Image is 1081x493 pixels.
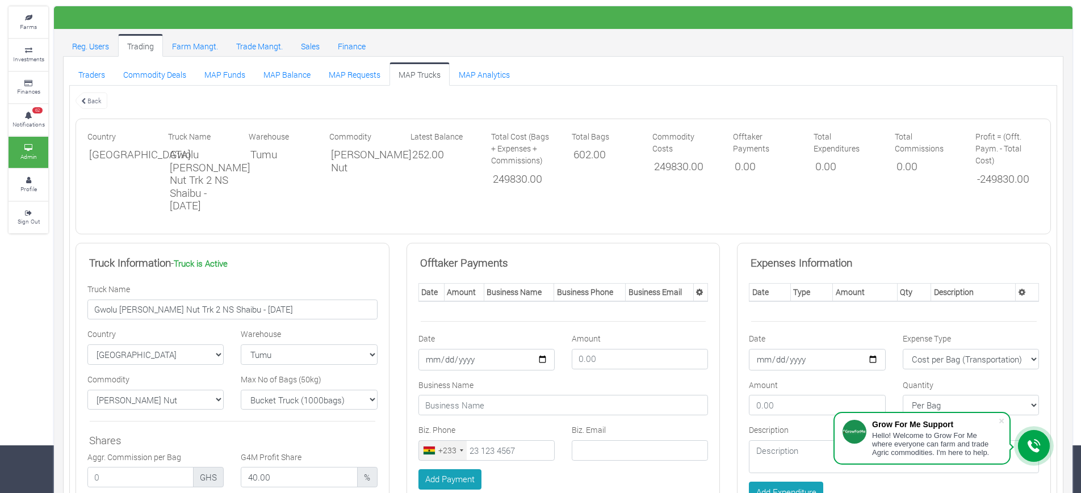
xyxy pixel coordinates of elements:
span: 62 [32,107,43,114]
label: Truck Name [87,283,130,295]
label: Commodity [87,373,129,385]
b: Offtaker Payments [420,255,508,269]
a: Finances [9,72,48,103]
div: Hello! Welcome to Grow For Me where everyone can farm and trade Agric commodities. I'm here to help. [872,431,998,457]
small: Admin [20,153,37,161]
input: 23 123 4567 [418,440,555,461]
button: Add Payment [418,469,482,490]
a: Trading [118,34,163,57]
small: Finances [17,87,40,95]
a: Profile [9,169,48,200]
h5: Gwolu [PERSON_NAME] Nut Trk 2 NS Shaibu - [DATE] [170,148,230,212]
label: Biz. Email [572,424,606,436]
input: Date [749,349,885,370]
a: Back [76,91,107,110]
label: Total Cost (Bags + Expenses + Commissions) [491,130,555,167]
label: Amount [572,332,601,344]
h5: Tumu [250,148,311,161]
a: Trade Mangt. [227,34,292,57]
th: Amount [833,283,897,301]
h5: -249830.00 [977,172,1037,186]
small: Profile [20,185,37,193]
th: Business Email [626,283,694,301]
span: GHS [193,467,224,487]
div: +233 [438,444,456,456]
th: Qty [897,283,931,301]
input: 0.00 [749,395,885,415]
div: Grow For Me Support [872,420,998,429]
h5: 249830.00 [493,172,553,186]
label: G4M Profit Share [241,451,301,463]
label: Offtaker Payments [733,130,797,154]
h5: 0.00 [896,160,957,173]
h5: Shares [89,434,376,447]
small: Farms [20,23,37,31]
input: Enter Truck Name [87,300,378,320]
label: Profit = (Offt. Paym. - Total Cost) [975,130,1039,167]
a: Finance [329,34,375,57]
a: Farms [9,7,48,38]
th: Business Name [484,283,554,301]
th: Date [749,283,791,301]
input: 0 [241,467,358,487]
b: Truck is Active [174,258,228,269]
a: MAP Requests [320,62,389,85]
label: Commodity Costs [652,130,716,154]
small: Notifications [12,120,45,128]
a: MAP Funds [195,62,254,85]
label: Total Expenditures [814,130,877,154]
label: Warehouse [241,328,281,340]
h5: - [89,256,376,269]
label: Date [749,332,765,344]
label: Total Bags [572,130,609,142]
a: MAP Trucks [389,62,450,85]
th: Business Phone [554,283,626,301]
input: 0.00 [572,349,708,369]
h5: [GEOGRAPHIC_DATA] [89,148,149,161]
a: Admin [9,137,48,168]
a: Commodity Deals [114,62,195,85]
a: Sales [292,34,329,57]
input: Date [418,349,555,370]
label: Latest Balance [410,130,463,142]
label: Max No of Bags (50kg) [241,373,321,385]
label: Quantity [903,379,933,391]
a: MAP Balance [254,62,320,85]
label: Warehouse [249,130,289,142]
small: Sign Out [18,217,40,225]
div: Ghana (Gaana): +233 [419,441,467,460]
label: Country [87,328,116,340]
label: Aggr. Commission per Bag [87,451,181,463]
b: Expenses Information [751,255,852,269]
h5: [PERSON_NAME] Nut [331,148,391,174]
th: Description [931,283,1016,301]
a: Investments [9,39,48,70]
label: Amount [749,379,778,391]
label: Biz. Phone [418,424,455,436]
span: % [357,467,378,487]
label: Truck Name [168,130,211,142]
label: Date [418,332,435,344]
a: Traders [69,62,114,85]
h5: 249830.00 [654,160,714,173]
small: Investments [13,55,44,63]
th: Date [418,283,444,301]
a: Reg. Users [63,34,118,57]
b: Truck Information [89,255,171,269]
h5: 0.00 [735,160,795,173]
h5: 252.00 [412,148,472,161]
label: Commodity [329,130,371,142]
input: 0 [87,467,194,487]
a: 62 Notifications [9,104,48,136]
label: Total Commissions [895,130,958,154]
h5: 602.00 [573,148,634,161]
label: Country [87,130,116,142]
label: Business Name [418,379,474,391]
a: Farm Mangt. [163,34,227,57]
th: Type [790,283,832,301]
a: MAP Analytics [450,62,519,85]
label: Description [749,424,789,436]
h5: 0.00 [815,160,875,173]
a: Sign Out [9,202,48,233]
input: Business Name [418,395,709,415]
